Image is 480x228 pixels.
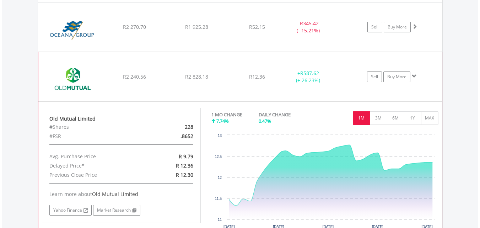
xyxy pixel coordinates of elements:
div: 1 MO CHANGE [211,111,242,118]
span: R1 925.28 [185,23,208,30]
span: R2 828.18 [185,73,208,80]
div: DAILY CHANGE [259,111,315,118]
img: EQU.ZA.OCE.png [42,11,103,50]
button: 6M [387,111,404,125]
button: 1Y [404,111,421,125]
span: Old Mutual Limited [92,191,138,197]
a: Buy More [384,22,411,32]
text: 13 [218,134,222,138]
span: R2 240.56 [123,73,146,80]
span: R 9.79 [179,153,193,160]
a: Yahoo Finance [49,205,92,216]
div: Previous Close Price [44,170,147,180]
div: #Shares [44,122,147,132]
span: R 12.30 [176,171,193,178]
span: 7.74% [216,118,229,124]
span: R2 270.70 [123,23,146,30]
img: EQU.ZA.OMU.png [42,61,103,100]
text: 11.5 [215,197,222,201]
span: 0.47% [259,118,271,124]
div: + (+ 26.23%) [281,70,335,84]
div: Old Mutual Limited [49,115,194,122]
div: Learn more about [49,191,194,198]
div: Delayed Price* [44,161,147,170]
button: 3M [370,111,387,125]
text: 12 [218,176,222,180]
a: Market Research [93,205,140,216]
a: Sell [367,71,382,82]
span: R 12.36 [176,162,193,169]
button: MAX [421,111,438,125]
span: R52.15 [249,23,265,30]
text: 11 [218,218,222,222]
a: Buy More [383,71,410,82]
button: 1M [353,111,370,125]
div: #FSR [44,132,147,141]
div: .8652 [147,132,199,141]
div: Avg. Purchase Price [44,152,147,161]
text: 12.5 [215,155,222,159]
span: R587.62 [300,70,319,76]
div: - (- 15.21%) [282,20,335,34]
a: Sell [367,22,382,32]
span: R12.36 [249,73,265,80]
span: R345.42 [300,20,319,27]
div: 228 [147,122,199,132]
